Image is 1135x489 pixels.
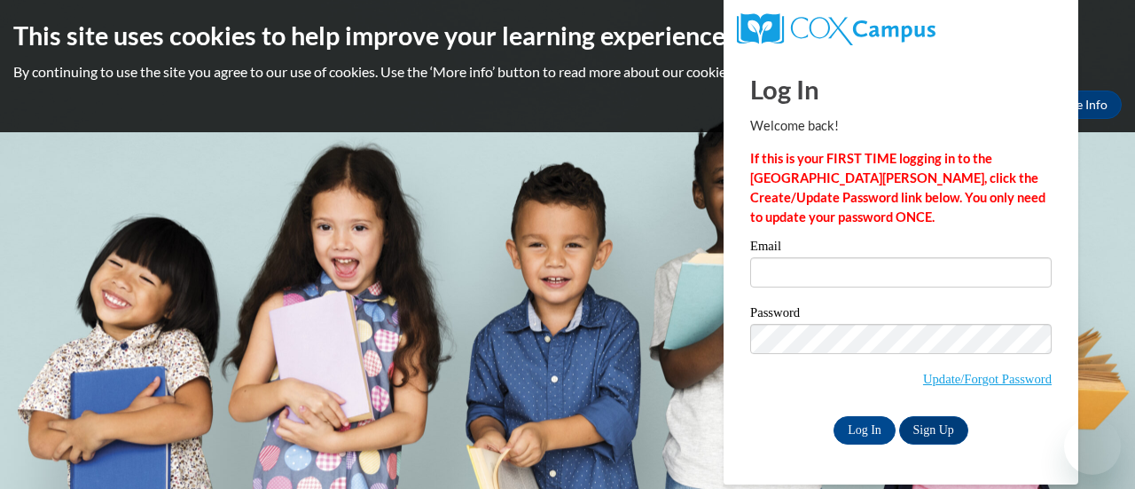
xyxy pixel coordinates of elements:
[750,71,1052,107] h1: Log In
[834,416,896,445] input: Log In
[13,18,1122,53] h2: This site uses cookies to help improve your learning experience.
[1064,418,1121,475] iframe: Button to launch messaging window
[899,416,968,445] a: Sign Up
[737,13,935,45] img: COX Campus
[13,62,1122,82] p: By continuing to use the site you agree to our use of cookies. Use the ‘More info’ button to read...
[750,240,1052,257] label: Email
[750,306,1052,324] label: Password
[1038,91,1122,119] a: More Info
[750,151,1045,225] strong: If this is your FIRST TIME logging in to the [GEOGRAPHIC_DATA][PERSON_NAME], click the Create/Upd...
[923,372,1052,386] a: Update/Forgot Password
[750,116,1052,136] p: Welcome back!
